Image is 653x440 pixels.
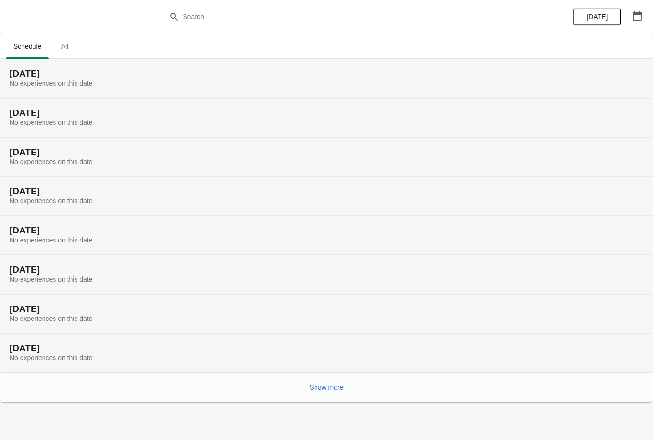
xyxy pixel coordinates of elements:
h2: [DATE] [10,147,643,157]
span: No experiences on this date [10,119,93,126]
h2: [DATE] [10,226,643,235]
h2: [DATE] [10,69,643,78]
h2: [DATE] [10,187,643,196]
span: Show more [310,384,344,391]
span: No experiences on this date [10,236,93,244]
h2: [DATE] [10,304,643,314]
span: Schedule [6,38,49,55]
h2: [DATE] [10,265,643,275]
span: No experiences on this date [10,197,93,205]
span: No experiences on this date [10,79,93,87]
h2: [DATE] [10,108,643,118]
span: All [53,38,76,55]
input: Search [183,8,490,25]
button: Show more [306,379,348,396]
span: No experiences on this date [10,354,93,362]
button: [DATE] [573,8,621,25]
span: [DATE] [587,13,608,21]
h2: [DATE] [10,343,643,353]
span: No experiences on this date [10,275,93,283]
span: No experiences on this date [10,158,93,165]
span: No experiences on this date [10,315,93,322]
